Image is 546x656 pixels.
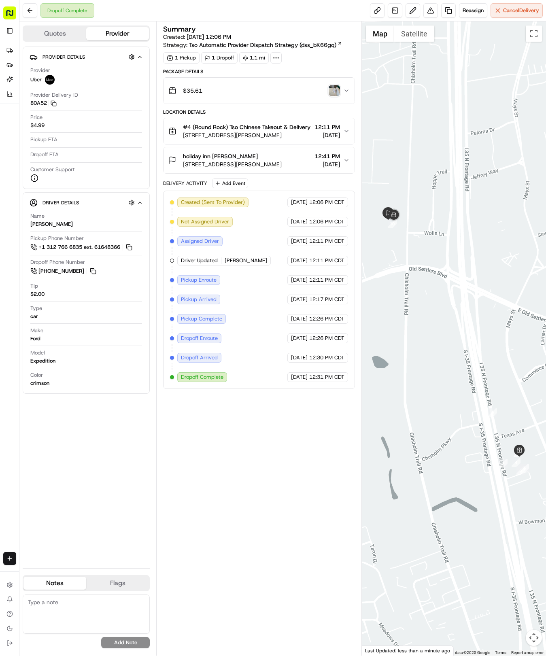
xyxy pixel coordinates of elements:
span: Dropoff ETA [30,151,59,158]
img: photo_proof_of_delivery image [329,85,340,96]
button: Driver Details [30,196,143,209]
span: Not Assigned Driver [181,218,229,225]
button: Notes [23,577,86,590]
span: 12:30 PM CDT [309,354,344,361]
span: Reassign [463,7,484,14]
div: 6 [520,464,529,473]
div: Strategy: [163,41,342,49]
span: [DATE] 12:06 PM [187,33,231,40]
button: Show satellite imagery [394,25,434,42]
span: [DATE] [291,276,308,284]
span: Pickup Arrived [181,296,217,303]
span: #4 (Round Rock) Tso Chinese Takeout & Delivery [183,123,310,131]
div: Expedition [30,357,55,365]
span: [DATE] [291,257,308,264]
span: $35.61 [183,87,202,95]
span: Provider [30,67,50,74]
button: Provider Details [30,50,143,64]
a: Report a map error [511,650,544,655]
span: [DATE] [291,199,308,206]
span: 12:17 PM CDT [309,296,344,303]
div: 9 [488,408,497,417]
span: Dropoff Arrived [181,354,218,361]
span: $4.99 [30,122,45,129]
div: 1.1 mi [239,52,269,64]
span: +1 312 766 6835 ext. 61648366 [38,244,120,251]
div: Delivery Activity [163,180,207,187]
span: Tip [30,282,38,290]
span: Assigned Driver [181,238,219,245]
button: CancelDelivery [491,3,543,18]
a: +1 312 766 6835 ext. 61648366 [30,243,134,252]
span: Pickup Complete [181,315,222,323]
span: Pickup ETA [30,136,57,143]
div: Last Updated: less than a minute ago [362,645,454,656]
button: Reassign [459,3,487,18]
div: 10 [388,219,397,228]
img: uber-new-logo.jpeg [45,75,55,85]
div: Ford [30,335,40,342]
a: Tso Automatic Provider Dispatch Strategy (dss_bK66gq) [189,41,342,49]
span: 12:06 PM CDT [309,199,344,206]
span: 12:11 PM CDT [309,276,344,284]
span: [DATE] [291,354,308,361]
span: Pickup Enroute [181,276,217,284]
span: Customer Support [30,166,75,173]
span: Created: [163,33,231,41]
span: Model [30,349,45,357]
span: 12:31 PM CDT [309,374,344,381]
span: Provider Delivery ID [30,91,78,99]
span: [PHONE_NUMBER] [38,267,84,275]
span: Tso Automatic Provider Dispatch Strategy (dss_bK66gq) [189,41,336,49]
div: $2.00 [30,291,45,298]
span: 12:41 PM [314,152,340,160]
span: [DATE] [291,374,308,381]
div: Location Details [163,109,355,115]
button: Add Event [212,178,248,188]
span: 12:11 PM [314,123,340,131]
button: Flags [86,577,149,590]
a: Open this area in Google Maps (opens a new window) [364,645,391,656]
span: holiday inn [PERSON_NAME] [183,152,258,160]
span: 12:11 PM CDT [309,257,344,264]
span: [DATE] [291,315,308,323]
h3: Summary [163,25,196,33]
span: Dropoff Complete [181,374,223,381]
span: Uber [30,76,42,83]
span: [DATE] [291,335,308,342]
span: Price [30,114,42,121]
span: Dropoff Phone Number [30,259,85,266]
div: 1 Dropoff [201,52,238,64]
span: Cancel Delivery [503,7,539,14]
button: Map camera controls [526,630,542,646]
span: 12:06 PM CDT [309,218,344,225]
div: 7 [499,459,508,468]
span: Color [30,372,43,379]
div: car [30,313,38,320]
span: Created (Sent To Provider) [181,199,245,206]
button: holiday inn [PERSON_NAME][STREET_ADDRESS][PERSON_NAME]12:41 PM[DATE] [164,147,354,173]
span: Provider Details [42,54,85,60]
div: crimson [30,380,49,387]
button: Toggle fullscreen view [526,25,542,42]
span: 12:11 PM CDT [309,238,344,245]
span: Pickup Phone Number [30,235,84,242]
button: Provider [86,27,149,40]
span: Driver Details [42,200,79,206]
span: [PERSON_NAME] [225,257,267,264]
div: 4 [512,458,521,467]
button: Quotes [23,27,86,40]
span: Dropoff Enroute [181,335,218,342]
div: 1 Pickup [163,52,200,64]
span: [DATE] [314,160,340,168]
span: 12:26 PM CDT [309,335,344,342]
a: [PHONE_NUMBER] [30,267,98,276]
button: Show street map [366,25,394,42]
span: [DATE] [291,238,308,245]
div: [PERSON_NAME] [30,221,73,228]
img: Google [364,645,391,656]
span: Make [30,327,43,334]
